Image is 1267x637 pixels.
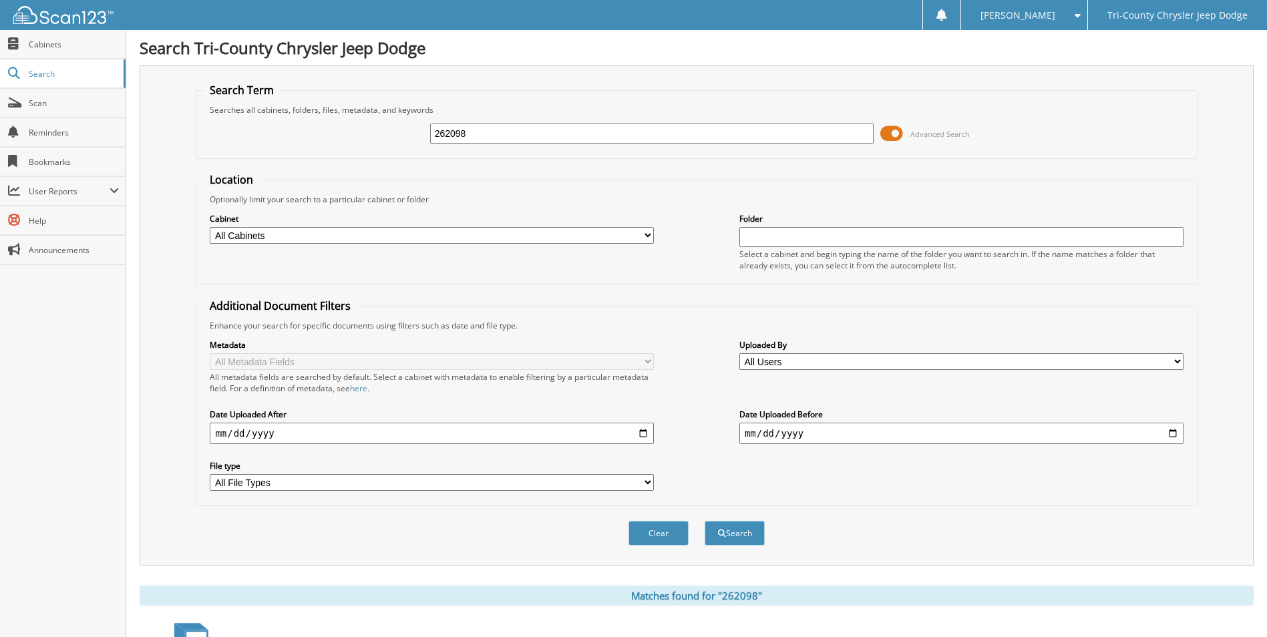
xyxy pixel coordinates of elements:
label: Date Uploaded After [210,409,654,420]
label: Date Uploaded Before [739,409,1184,420]
div: Enhance your search for specific documents using filters such as date and file type. [203,320,1190,331]
span: Help [29,215,119,226]
span: Search [29,68,117,79]
label: Cabinet [210,213,654,224]
input: end [739,423,1184,444]
span: Reminders [29,127,119,138]
span: Advanced Search [910,129,970,139]
label: File type [210,460,654,471]
img: scan123-logo-white.svg [13,6,114,24]
label: Metadata [210,339,654,351]
span: Tri-County Chrysler Jeep Dodge [1107,11,1248,19]
span: User Reports [29,186,110,197]
legend: Search Term [203,83,281,97]
div: Matches found for "262098" [140,586,1254,606]
h1: Search Tri-County Chrysler Jeep Dodge [140,37,1254,59]
label: Folder [739,213,1184,224]
span: Bookmarks [29,156,119,168]
div: Optionally limit your search to a particular cabinet or folder [203,194,1190,205]
span: Announcements [29,244,119,256]
button: Clear [628,521,689,546]
label: Uploaded By [739,339,1184,351]
span: Scan [29,97,119,109]
legend: Location [203,172,260,187]
span: [PERSON_NAME] [980,11,1055,19]
button: Search [705,521,765,546]
legend: Additional Document Filters [203,298,357,313]
div: All metadata fields are searched by default. Select a cabinet with metadata to enable filtering b... [210,371,654,394]
a: here [350,383,367,394]
input: start [210,423,654,444]
div: Select a cabinet and begin typing the name of the folder you want to search in. If the name match... [739,248,1184,271]
span: Cabinets [29,39,119,50]
div: Searches all cabinets, folders, files, metadata, and keywords [203,104,1190,116]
